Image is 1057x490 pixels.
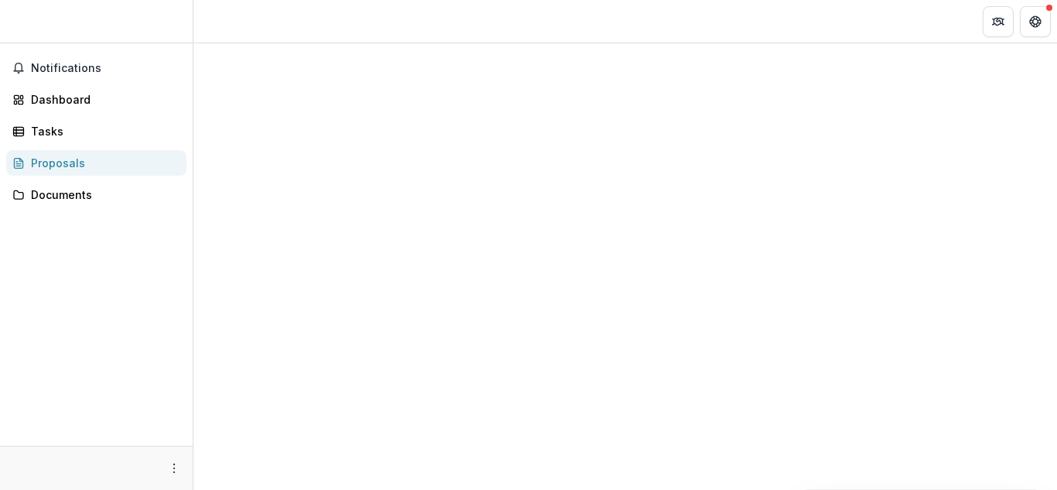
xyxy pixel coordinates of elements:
[31,123,174,139] div: Tasks
[31,187,174,203] div: Documents
[31,91,174,108] div: Dashboard
[6,118,186,144] a: Tasks
[165,459,183,478] button: More
[983,6,1014,37] button: Partners
[6,87,186,112] a: Dashboard
[6,150,186,176] a: Proposals
[31,62,180,75] span: Notifications
[6,56,186,81] button: Notifications
[1020,6,1051,37] button: Get Help
[6,182,186,207] a: Documents
[31,155,174,171] div: Proposals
